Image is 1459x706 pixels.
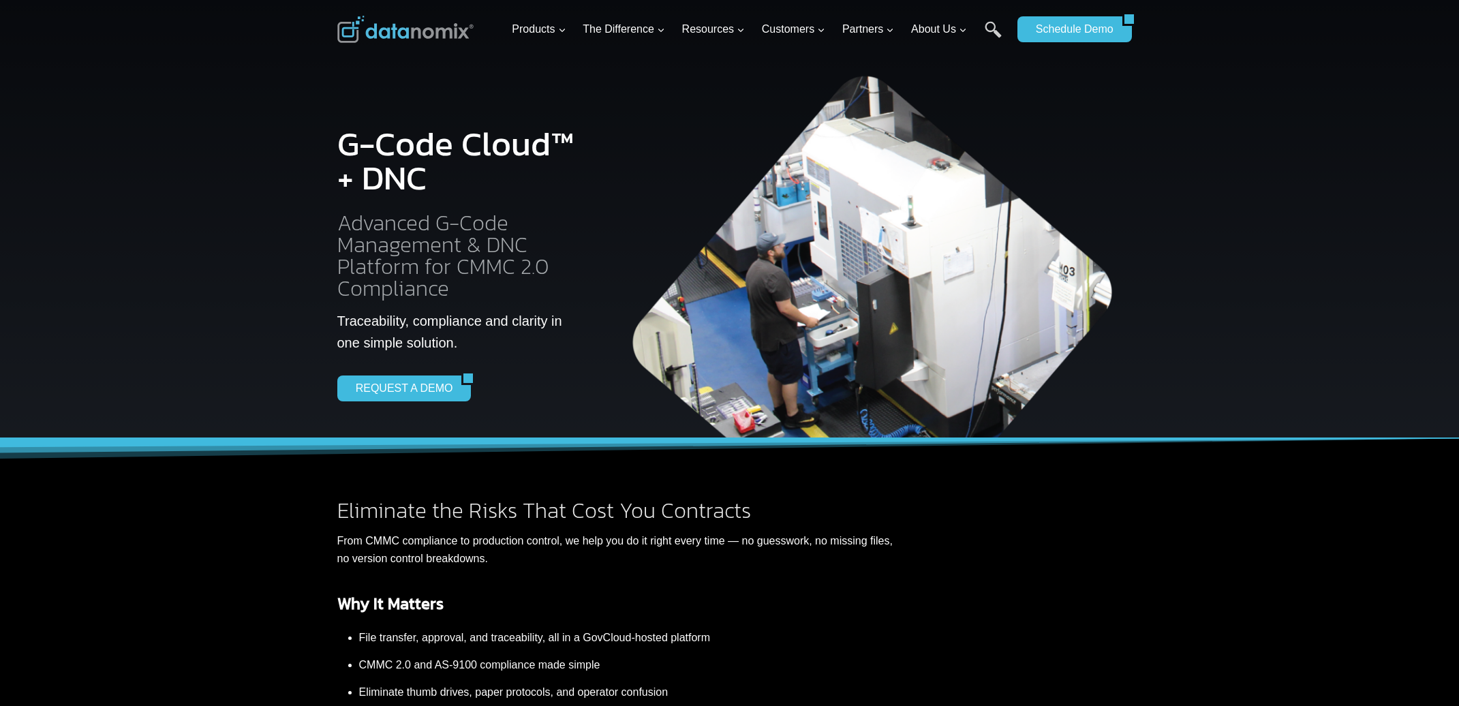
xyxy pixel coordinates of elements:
span: Resources [682,20,745,38]
span: The Difference [583,20,665,38]
span: About Us [911,20,967,38]
h2: Eliminate the Risks That Cost You Contracts [337,500,893,521]
span: Customers [762,20,825,38]
li: File transfer, approval, and traceability, all in a GovCloud-hosted platform [359,624,893,651]
p: Traceability, compliance and clarity in one simple solution. [337,310,581,354]
nav: Primary Navigation [506,7,1011,52]
h2: Advanced G-Code Management & DNC Platform for CMMC 2.0 Compliance [337,212,581,299]
li: CMMC 2.0 and AS-9100 compliance made simple [359,651,893,679]
a: Schedule Demo [1017,16,1122,42]
a: Search [985,21,1002,52]
p: From CMMC compliance to production control, we help you do it right every time — no guesswork, no... [337,532,893,567]
img: Datanomix [337,16,474,43]
a: REQUEST A DEMO [337,375,462,401]
li: Eliminate thumb drives, paper protocols, and operator confusion [359,679,893,706]
strong: Why It Matters [337,592,444,615]
span: Partners [842,20,894,38]
h1: G-Code Cloud™ + DNC [337,127,581,195]
span: Products [512,20,566,38]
